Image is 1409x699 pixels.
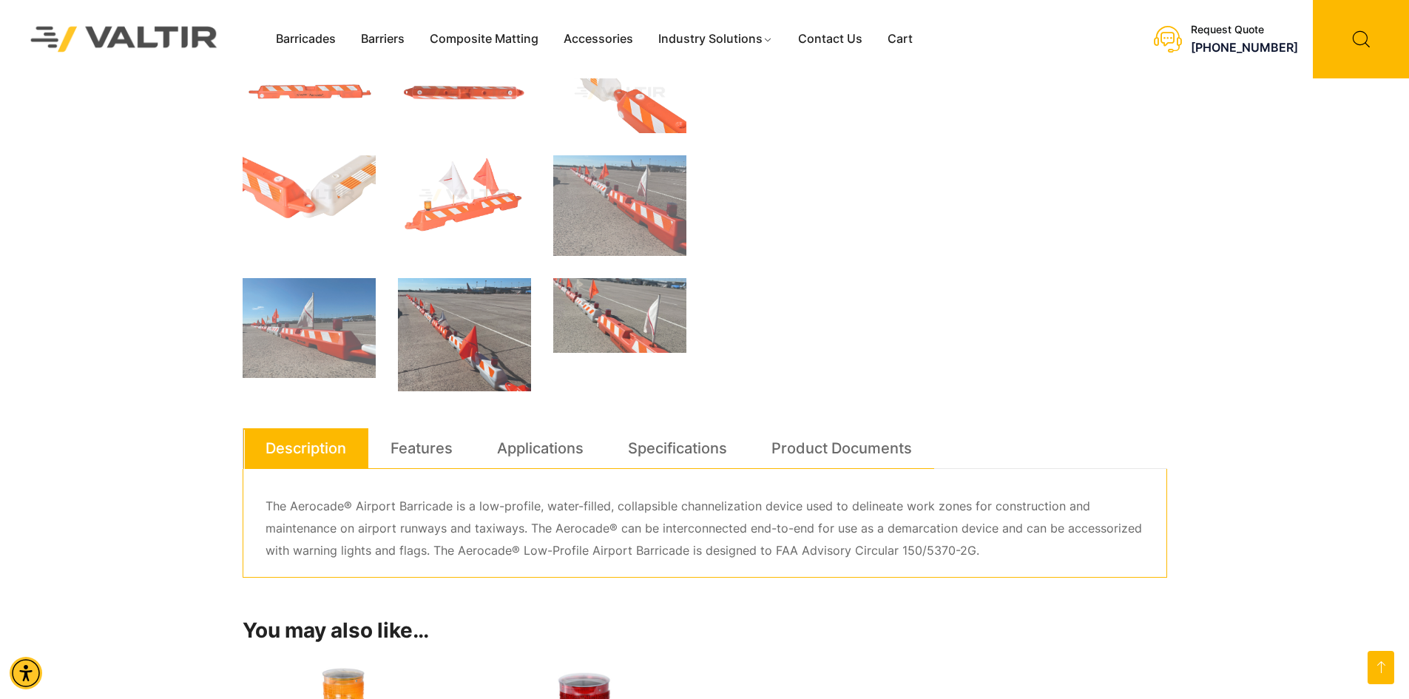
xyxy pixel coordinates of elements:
a: Accessories [551,28,646,50]
a: Product Documents [771,428,912,468]
p: The Aerocade® Airport Barricade is a low-profile, water-filled, collapsible channelization device... [266,496,1144,562]
img: An orange traffic barrier with white reflective stripes, designed for road safety and visibility. [398,53,531,133]
img: A row of red and white safety barriers with flags and lights on an airport tarmac under a clear b... [243,278,376,378]
a: Barricades [263,28,348,50]
img: An orange traffic barrier with a flashing light and two flags, one red and one white, for road sa... [398,155,531,235]
h2: You may also like… [243,618,1167,644]
div: Request Quote [1191,24,1298,36]
img: Valtir-Airport-Aerocade-IMG_0335-scaled-e1659559171141.jpg [553,155,686,256]
a: Contact Us [785,28,875,50]
a: Composite Matting [417,28,551,50]
img: An orange traffic barrier with reflective white stripes, labeled "Aerocade," designed for safety ... [243,53,376,133]
img: Two traffic barriers, one orange and one white, connected at an angle, featuring reflective strip... [243,155,376,235]
a: Features [391,428,453,468]
img: Two interlocking traffic barriers, one white with orange stripes and one orange with white stripe... [553,53,686,133]
a: Open this option [1368,651,1394,684]
img: croppedValtir-Airport-Aerocade-IMG_0334-scaled-e1659559197383.jpg [553,278,686,353]
a: Industry Solutions [646,28,785,50]
a: Barriers [348,28,417,50]
img: Valtir-Airport-Aerocade-IMG_0338-scaled-e1659559290309.jpg [398,278,531,391]
a: Applications [497,428,584,468]
a: Description [266,428,346,468]
img: Valtir Rentals [11,7,237,71]
a: Cart [875,28,925,50]
div: Accessibility Menu [10,657,42,689]
a: Specifications [628,428,727,468]
a: call (888) 496-3625 [1191,40,1298,55]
